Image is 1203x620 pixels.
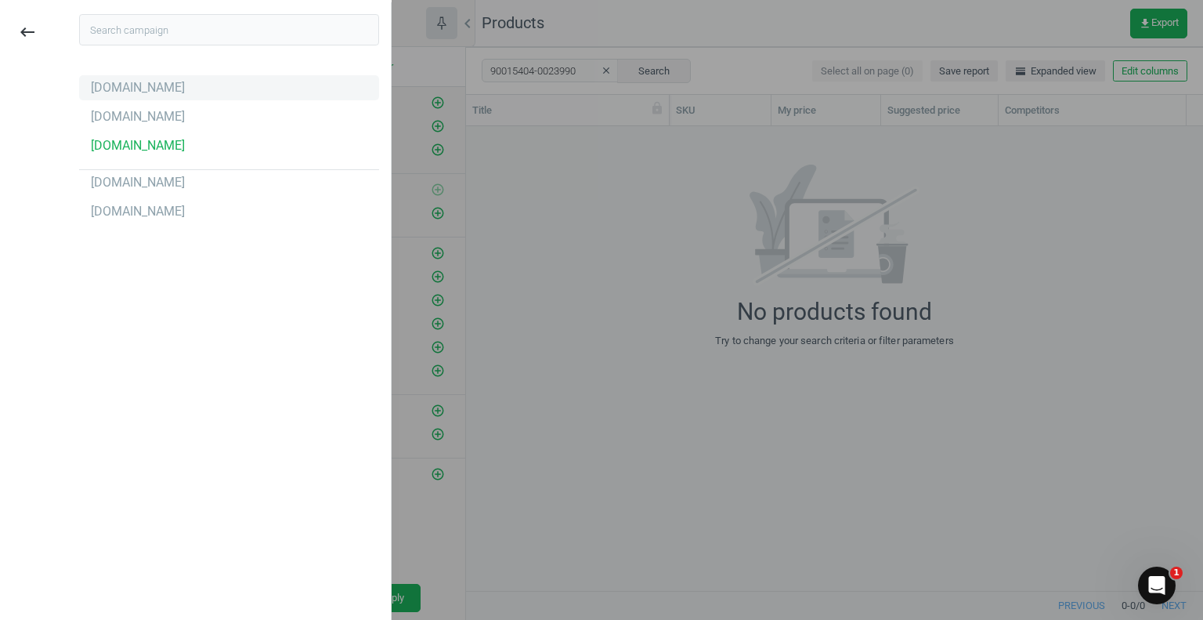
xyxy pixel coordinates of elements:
[91,174,185,191] div: [DOMAIN_NAME]
[91,137,185,154] div: [DOMAIN_NAME]
[91,108,185,125] div: [DOMAIN_NAME]
[18,23,37,42] i: keyboard_backspace
[9,14,45,51] button: keyboard_backspace
[91,79,185,96] div: [DOMAIN_NAME]
[79,14,379,45] input: Search campaign
[91,203,185,220] div: [DOMAIN_NAME]
[1170,567,1183,579] span: 1
[1138,567,1176,604] iframe: Intercom live chat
